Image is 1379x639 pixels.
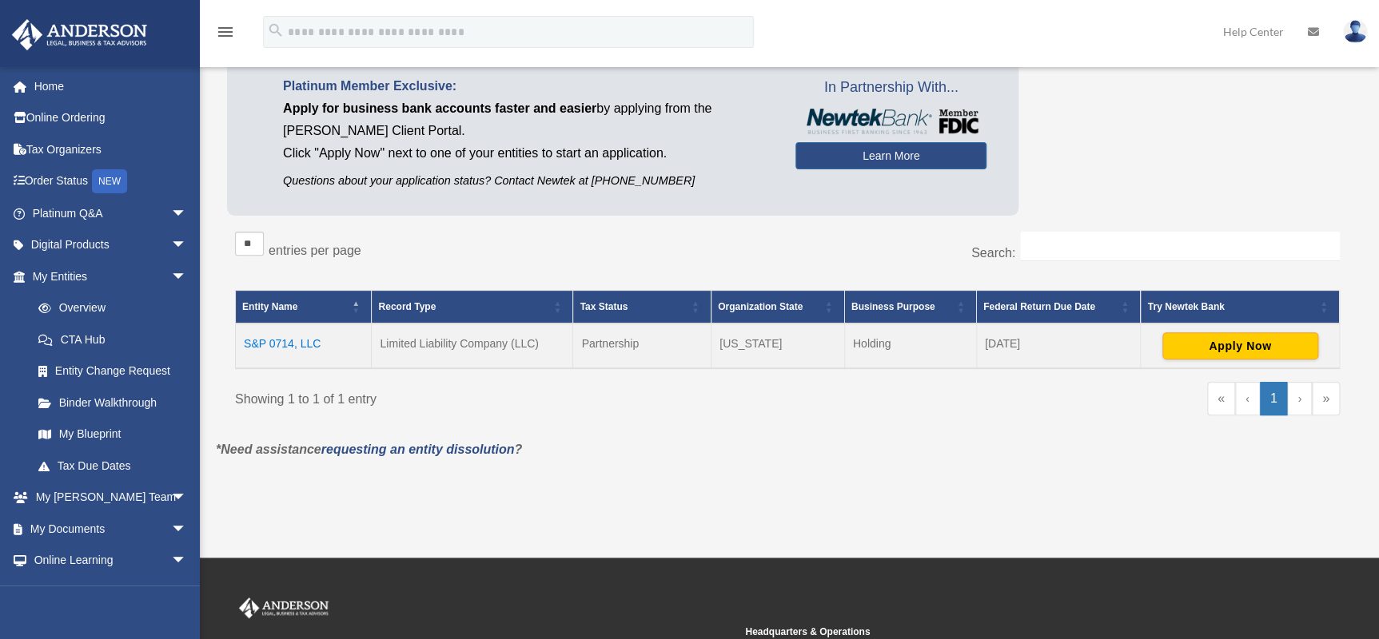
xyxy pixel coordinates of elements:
span: Federal Return Due Date [983,301,1095,312]
p: Platinum Member Exclusive: [283,75,771,97]
a: Next [1287,382,1312,415]
a: Learn More [795,142,986,169]
a: Tax Due Dates [22,450,203,482]
a: Previous [1235,382,1260,415]
span: Entity Name [242,301,297,312]
a: Order StatusNEW [11,165,211,198]
td: S&P 0714, LLC [236,323,372,368]
a: My [PERSON_NAME] Teamarrow_drop_down [11,482,211,514]
td: [US_STATE] [711,323,845,368]
img: Anderson Advisors Platinum Portal [7,19,152,50]
a: Last [1312,382,1340,415]
span: Tax Status [580,301,628,312]
a: My Blueprint [22,419,203,450]
span: arrow_drop_down [171,513,203,546]
img: Anderson Advisors Platinum Portal [236,597,332,618]
span: arrow_drop_down [171,545,203,577]
a: My Documentsarrow_drop_down [11,513,211,545]
label: Search: [971,246,1015,260]
img: User Pic [1343,20,1367,43]
a: Home [11,70,211,102]
th: Tax Status: Activate to sort [573,291,711,324]
p: Click "Apply Now" next to one of your entities to start an application. [283,142,771,165]
td: [DATE] [976,323,1141,368]
a: Digital Productsarrow_drop_down [11,229,211,261]
a: Online Ordering [11,102,211,134]
a: menu [216,28,235,42]
img: NewtekBankLogoSM.png [803,109,978,134]
a: CTA Hub [22,323,203,355]
span: arrow_drop_down [171,229,203,262]
a: 1 [1260,382,1288,415]
span: Apply for business bank accounts faster and easier [283,101,596,115]
span: arrow_drop_down [171,576,203,609]
span: arrow_drop_down [171,260,203,293]
label: entries per page [269,244,361,257]
th: Business Purpose: Activate to sort [844,291,976,324]
span: Record Type [378,301,436,312]
a: Tax Organizers [11,133,211,165]
a: Platinum Q&Aarrow_drop_down [11,197,211,229]
a: Billingarrow_drop_down [11,576,211,608]
span: arrow_drop_down [171,197,203,230]
div: Try Newtek Bank [1147,297,1315,316]
a: My Entitiesarrow_drop_down [11,260,203,292]
td: Partnership [573,323,711,368]
td: Holding [844,323,976,368]
p: by applying from the [PERSON_NAME] Client Portal. [283,97,771,142]
span: arrow_drop_down [171,482,203,514]
i: search [267,22,285,39]
th: Entity Name: Activate to invert sorting [236,291,372,324]
th: Organization State: Activate to sort [711,291,845,324]
a: First [1207,382,1235,415]
p: Questions about your application status? Contact Newtek at [PHONE_NUMBER] [283,171,771,191]
th: Federal Return Due Date: Activate to sort [976,291,1141,324]
button: Apply Now [1162,332,1318,359]
a: requesting an entity dissolution [321,443,515,456]
th: Record Type: Activate to sort [372,291,573,324]
i: menu [216,22,235,42]
div: NEW [92,169,127,193]
em: *Need assistance ? [216,443,522,456]
span: Organization State [718,301,803,312]
th: Try Newtek Bank : Activate to sort [1141,291,1340,324]
a: Entity Change Request [22,355,203,387]
a: Online Learningarrow_drop_down [11,545,211,577]
td: Limited Liability Company (LLC) [372,323,573,368]
span: Business Purpose [851,301,935,312]
span: In Partnership With... [795,75,986,101]
a: Binder Walkthrough [22,387,203,419]
div: Showing 1 to 1 of 1 entry [235,382,775,411]
a: Overview [22,292,195,324]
